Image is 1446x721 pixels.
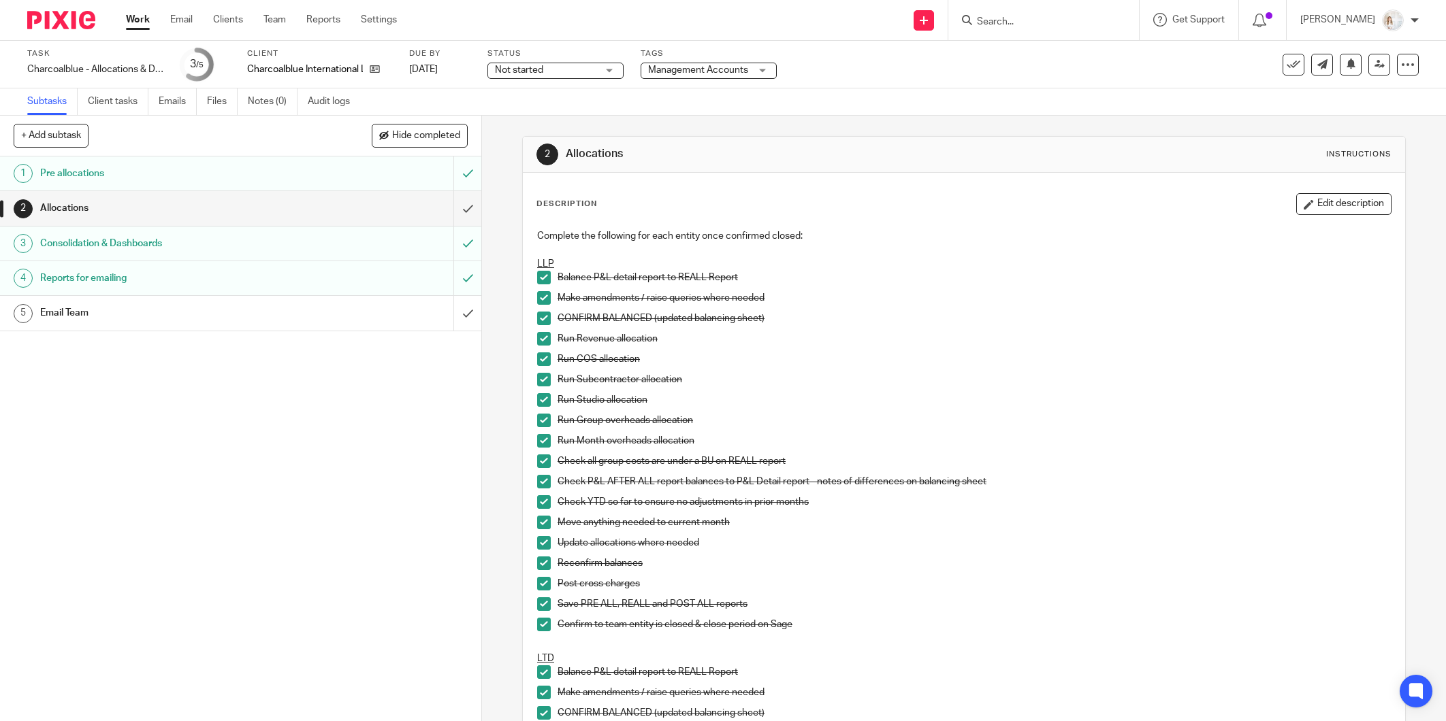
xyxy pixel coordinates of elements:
[641,48,777,59] label: Tags
[536,199,597,209] p: Description
[308,88,360,115] a: Audit logs
[170,13,193,27] a: Email
[14,304,33,323] div: 5
[1172,15,1225,24] span: Get Support
[558,271,1391,284] p: Balance P&L detail report to REALL Report
[1296,193,1392,215] button: Edit description
[537,654,554,663] u: LTD
[27,11,95,29] img: Pixie
[558,577,1391,590] p: Post cross charges
[40,303,307,323] h1: Email Team
[409,48,470,59] label: Due by
[536,144,558,165] div: 2
[976,16,1098,29] input: Search
[14,164,33,183] div: 1
[27,48,163,59] label: Task
[537,259,554,269] u: LLP
[207,88,238,115] a: Files
[196,61,204,69] small: /5
[558,686,1391,699] p: Make amendments / raise queries where needed
[40,198,307,218] h1: Allocations
[558,414,1391,427] p: Run Group overheads allocation
[1326,149,1392,160] div: Instructions
[558,352,1391,366] p: Run COS allocation
[27,63,163,76] div: Charcoalblue - Allocations &amp; Dashboards
[558,536,1391,550] p: Update allocations where needed
[263,13,286,27] a: Team
[558,312,1391,325] p: CONFIRM BALANCED (updated balancing sheet)
[558,665,1391,679] p: Balance P&L detail report to REALL Report
[126,13,150,27] a: Work
[1300,13,1375,27] p: [PERSON_NAME]
[558,597,1391,611] p: Save PRE ALL, REALL and POST ALL reports
[27,63,163,76] div: Charcoalblue - Allocations & Dashboards
[40,268,307,288] h1: Reports for emailing
[14,199,33,218] div: 2
[392,131,460,141] span: Hide completed
[40,233,307,254] h1: Consolidation & Dashboards
[88,88,148,115] a: Client tasks
[495,65,543,75] span: Not started
[361,13,397,27] a: Settings
[409,65,438,74] span: [DATE]
[558,706,1391,720] p: CONFIRM BALANCED (updated balancing sheet)
[558,434,1391,448] p: Run Month overheads allocation
[159,88,197,115] a: Emails
[558,332,1391,346] p: Run Revenue allocation
[558,454,1391,468] p: Check all group costs are under a BU on REALL report
[40,163,307,184] h1: Pre allocations
[1382,10,1404,31] img: Image.jpeg
[558,373,1391,386] p: Run Subcontractor allocation
[558,291,1391,305] p: Make amendments / raise queries where needed
[14,234,33,253] div: 3
[248,88,298,115] a: Notes (0)
[558,393,1391,407] p: Run Studio allocation
[27,88,78,115] a: Subtasks
[306,13,340,27] a: Reports
[487,48,624,59] label: Status
[558,495,1391,509] p: Check YTD so far to ensure no adjustments in prior months
[14,269,33,288] div: 4
[558,618,1391,631] p: Confirm to team entity is closed & close period on Sage
[537,229,1391,243] p: Complete the following for each entity once confirmed closed:
[14,124,89,147] button: + Add subtask
[213,13,243,27] a: Clients
[558,516,1391,529] p: Move anything needed to current month
[558,475,1391,488] p: Check P&L AFTER ALL report balances to P&L Detail report - notes of differences on balancing sheet
[648,65,748,75] span: Management Accounts
[247,48,392,59] label: Client
[558,556,1391,570] p: Reconfirm balances
[372,124,468,147] button: Hide completed
[566,147,993,161] h1: Allocations
[247,63,363,76] p: Charcoalblue International Ltd
[190,56,204,72] div: 3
